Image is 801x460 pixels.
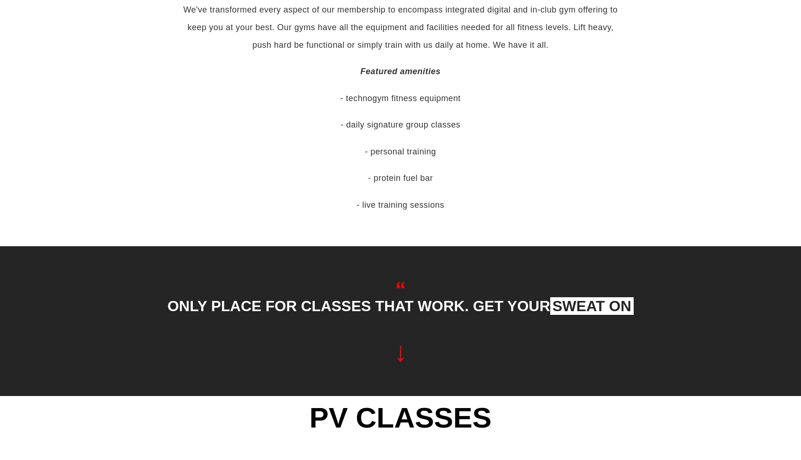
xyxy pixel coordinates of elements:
[178,196,623,214] p: - live training sessions
[307,396,494,440] span: PV CLASSES
[550,297,634,315] strong: SWEAT ON
[178,143,623,160] p: - personal training
[162,295,639,317] p: ONLY PLACE FOR CLASSES THAT WORK. GET YOUR
[360,67,440,76] em: Featured amenities
[178,116,623,134] p: - daily signature group classes
[178,89,623,107] p: - technogym fitness equipment
[178,169,623,187] p: - protein fuel bar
